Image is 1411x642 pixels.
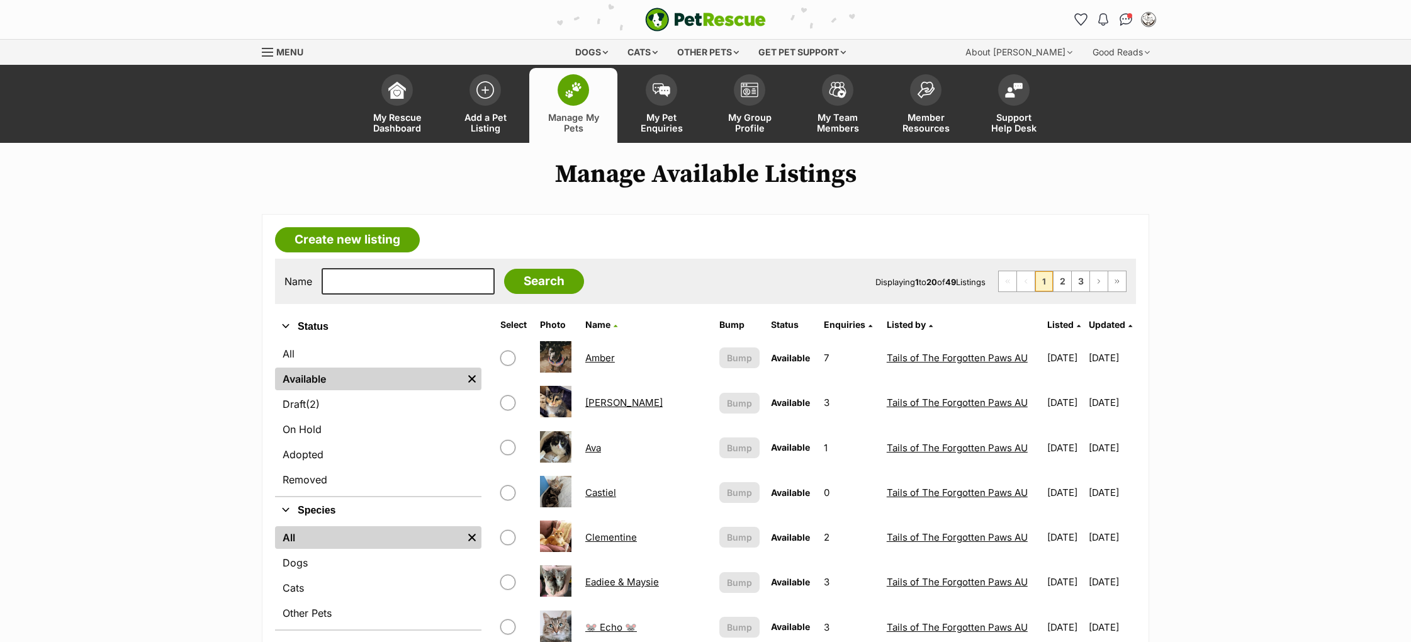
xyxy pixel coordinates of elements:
span: (2) [306,397,320,412]
span: Available [771,397,810,408]
div: Species [275,524,481,629]
span: Previous page [1017,271,1035,291]
span: Bump [727,531,752,544]
strong: 49 [945,277,956,287]
a: Tails of The Forgotten Paws AU [887,621,1028,633]
td: [DATE] [1089,515,1135,559]
a: Support Help Desk [970,68,1058,143]
strong: 20 [926,277,937,287]
a: Amber [585,352,615,364]
span: Bump [727,351,752,364]
button: Bump [719,482,760,503]
input: Search [504,269,584,294]
span: My Team Members [809,112,866,133]
span: Displaying to of Listings [875,277,986,287]
button: Species [275,502,481,519]
a: Listed [1047,319,1081,330]
span: Available [771,352,810,363]
img: pet-enquiries-icon-7e3ad2cf08bfb03b45e93fb7055b45f3efa6380592205ae92323e6603595dc1f.svg [653,83,670,97]
span: Bump [727,397,752,410]
a: Remove filter [463,526,481,549]
span: Member Resources [897,112,954,133]
th: Select [495,315,534,335]
a: All [275,526,463,549]
span: translation missing: en.admin.listings.index.attributes.enquiries [824,319,865,330]
a: Tails of The Forgotten Paws AU [887,531,1028,543]
span: Available [771,532,810,543]
a: Other Pets [275,602,481,624]
img: manage-my-pets-icon-02211641906a0b7f246fdf0571729dbe1e7629f14944591b6c1af311fb30b64b.svg [565,82,582,98]
span: Available [771,442,810,453]
a: Cats [275,577,481,599]
td: [DATE] [1089,560,1135,604]
div: Cats [619,40,666,65]
a: Remove filter [463,368,481,390]
a: Available [275,368,463,390]
span: Available [771,621,810,632]
span: Support Help Desk [986,112,1042,133]
a: 🐭 Echo 🐭 [585,621,637,633]
a: Page 3 [1072,271,1089,291]
td: [DATE] [1089,336,1135,380]
div: Get pet support [750,40,855,65]
a: My Group Profile [705,68,794,143]
a: Dogs [275,551,481,574]
a: Add a Pet Listing [441,68,529,143]
td: [DATE] [1089,426,1135,470]
td: 2 [819,515,880,559]
a: Updated [1089,319,1132,330]
a: Tails of The Forgotten Paws AU [887,576,1028,588]
td: [DATE] [1089,471,1135,514]
span: Bump [727,576,752,589]
label: Name [284,276,312,287]
img: notifications-46538b983faf8c2785f20acdc204bb7945ddae34d4c08c2a6579f10ce5e182be.svg [1098,13,1108,26]
div: About [PERSON_NAME] [957,40,1081,65]
a: Page 2 [1054,271,1071,291]
a: Castiel [585,487,616,498]
button: Bump [719,347,760,368]
span: My Rescue Dashboard [369,112,425,133]
a: Ava [585,442,601,454]
td: [DATE] [1042,560,1088,604]
img: logo-e224e6f780fb5917bec1dbf3a21bbac754714ae5b6737aabdf751b685950b380.svg [645,8,766,31]
a: Member Resources [882,68,970,143]
div: Good Reads [1084,40,1159,65]
img: chat-41dd97257d64d25036548639549fe6c8038ab92f7586957e7f3b1b290dea8141.svg [1120,13,1133,26]
td: [DATE] [1042,426,1088,470]
ul: Account quick links [1071,9,1159,30]
a: PetRescue [645,8,766,31]
div: Status [275,340,481,496]
span: Bump [727,621,752,634]
span: My Pet Enquiries [633,112,690,133]
strong: 1 [915,277,919,287]
span: Manage My Pets [545,112,602,133]
th: Bump [714,315,765,335]
th: Status [766,315,818,335]
button: My account [1138,9,1159,30]
span: Updated [1089,319,1125,330]
a: Manage My Pets [529,68,617,143]
a: Menu [262,40,312,62]
a: My Pet Enquiries [617,68,705,143]
div: Other pets [668,40,748,65]
span: My Group Profile [721,112,778,133]
button: Bump [719,527,760,548]
button: Notifications [1093,9,1113,30]
button: Bump [719,437,760,458]
span: Listed by [887,319,926,330]
span: Add a Pet Listing [457,112,514,133]
td: [DATE] [1042,471,1088,514]
span: Page 1 [1035,271,1053,291]
a: My Team Members [794,68,882,143]
nav: Pagination [998,271,1127,292]
td: [DATE] [1042,515,1088,559]
button: Bump [719,393,760,414]
a: Favourites [1071,9,1091,30]
a: Next page [1090,271,1108,291]
td: 0 [819,471,880,514]
a: My Rescue Dashboard [353,68,441,143]
button: Bump [719,617,760,638]
a: Name [585,319,617,330]
span: Available [771,487,810,498]
img: help-desk-icon-fdf02630f3aa405de69fd3d07c3f3aa587a6932b1a1747fa1d2bba05be0121f9.svg [1005,82,1023,98]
